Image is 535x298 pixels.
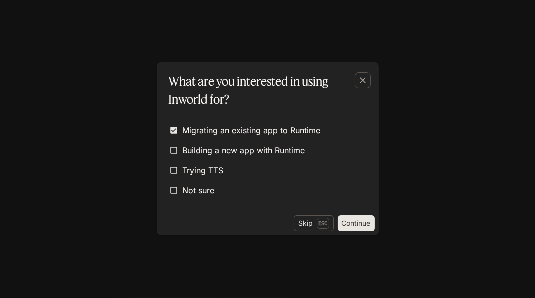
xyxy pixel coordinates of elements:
p: Esc [317,218,329,229]
span: Building a new app with Runtime [183,144,305,156]
button: Continue [338,215,375,231]
span: Not sure [183,184,215,196]
span: Migrating an existing app to Runtime [183,124,321,136]
span: Trying TTS [183,164,224,176]
p: What are you interested in using Inworld for? [169,72,363,108]
button: SkipEsc [294,215,334,231]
